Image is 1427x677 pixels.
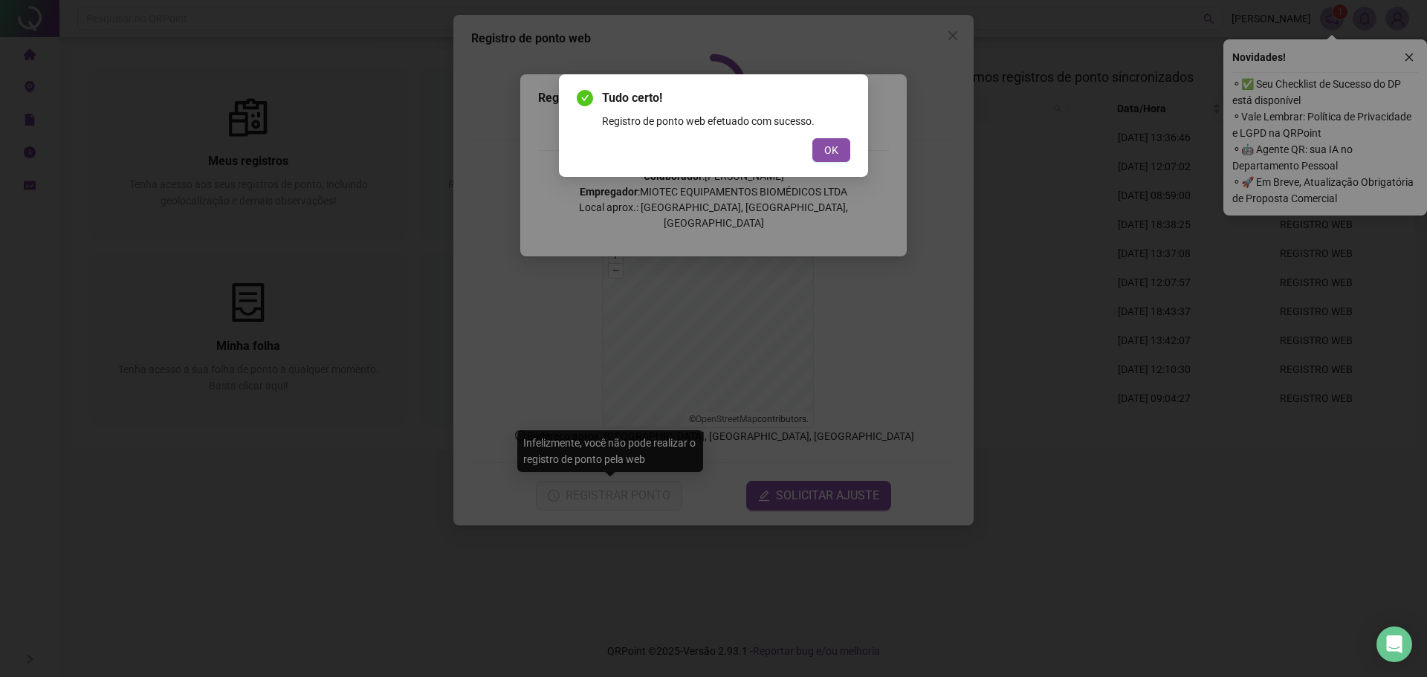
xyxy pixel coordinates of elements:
div: Registro de ponto web efetuado com sucesso. [602,113,850,129]
span: check-circle [577,90,593,106]
button: OK [812,138,850,162]
span: OK [824,142,838,158]
div: Open Intercom Messenger [1376,626,1412,662]
span: Tudo certo! [602,89,850,107]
